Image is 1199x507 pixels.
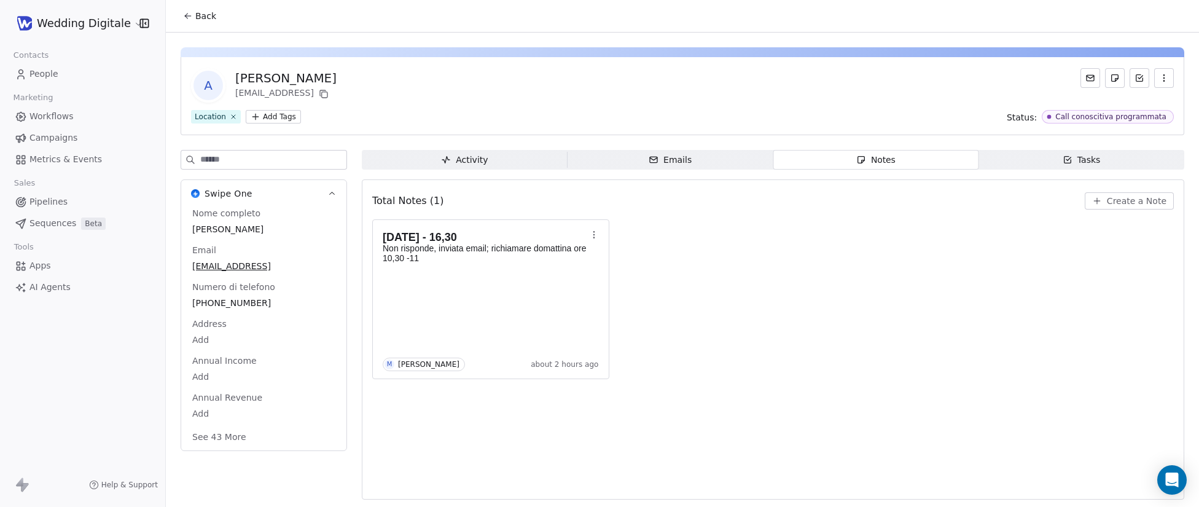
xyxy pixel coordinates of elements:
[531,360,598,369] span: about 2 hours ago
[190,391,265,404] span: Annual Revenue
[29,132,77,144] span: Campaigns
[8,88,58,107] span: Marketing
[29,68,58,81] span: People
[1107,195,1166,207] span: Create a Note
[10,128,155,148] a: Campaigns
[649,154,692,167] div: Emails
[192,223,335,235] span: [PERSON_NAME]
[9,174,41,192] span: Sales
[205,187,252,200] span: Swipe One
[1085,192,1174,210] button: Create a Note
[8,46,54,65] span: Contacts
[190,355,259,367] span: Annual Income
[181,180,346,207] button: Swipe OneSwipe One
[195,111,226,122] div: Location
[192,297,335,309] span: [PHONE_NUMBER]
[101,480,158,490] span: Help & Support
[10,149,155,170] a: Metrics & Events
[10,256,155,276] a: Apps
[15,13,131,34] button: Wedding Digitale
[383,243,587,263] p: Non risponde, inviata email; richiamare domattina ore 10,30 -11
[37,15,131,31] span: Wedding Digitale
[10,213,155,234] a: SequencesBeta
[89,480,158,490] a: Help & Support
[29,195,68,208] span: Pipelines
[190,281,278,293] span: Numero di telefono
[190,207,263,219] span: Nome completo
[17,16,32,31] img: WD-pittogramma.png
[191,189,200,198] img: Swipe One
[441,154,488,167] div: Activity
[190,318,229,330] span: Address
[1063,154,1101,167] div: Tasks
[81,218,106,230] span: Beta
[29,153,102,166] span: Metrics & Events
[192,371,335,383] span: Add
[10,192,155,212] a: Pipelines
[29,217,76,230] span: Sequences
[181,207,346,450] div: Swipe OneSwipe One
[185,426,254,448] button: See 43 More
[383,231,587,243] h1: [DATE] - 16,30
[372,194,443,208] span: Total Notes (1)
[9,238,39,256] span: Tools
[192,334,335,346] span: Add
[29,110,74,123] span: Workflows
[192,407,335,420] span: Add
[190,244,219,256] span: Email
[195,10,216,22] span: Back
[387,360,393,369] div: M
[235,69,337,87] div: [PERSON_NAME]
[246,110,301,124] button: Add Tags
[10,64,155,84] a: People
[29,281,71,294] span: AI Agents
[10,277,155,297] a: AI Agents
[192,260,335,272] span: [EMAIL_ADDRESS]
[10,106,155,127] a: Workflows
[176,5,224,27] button: Back
[235,87,337,101] div: [EMAIL_ADDRESS]
[1055,112,1166,121] div: Call conoscitiva programmata
[398,360,459,369] div: [PERSON_NAME]
[193,71,223,100] span: A
[29,259,51,272] span: Apps
[1157,465,1187,495] div: Open Intercom Messenger
[1007,111,1037,124] span: Status:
